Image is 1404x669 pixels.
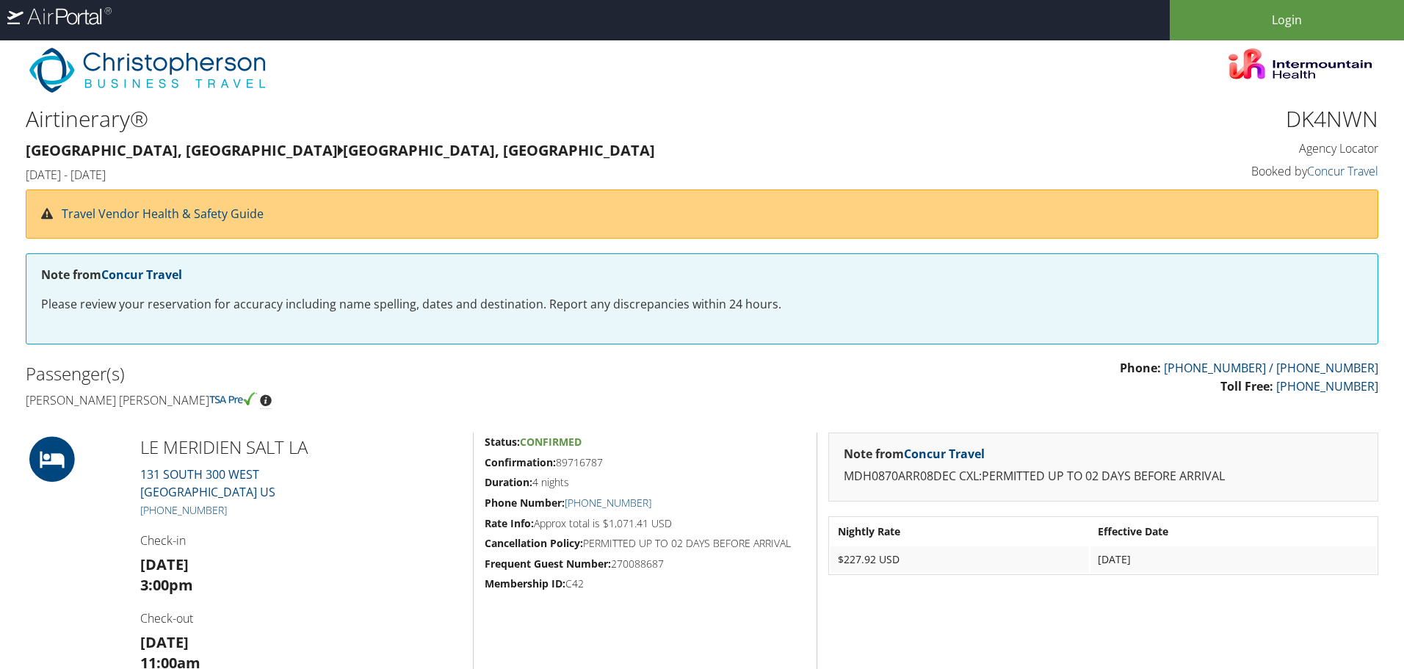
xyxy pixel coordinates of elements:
[101,267,182,283] a: Concur Travel
[485,496,565,510] strong: Phone Number:
[26,392,691,408] h4: [PERSON_NAME] [PERSON_NAME]
[140,610,462,626] h4: Check-out
[140,632,189,652] strong: [DATE]
[485,576,565,590] strong: Membership ID:
[140,554,189,574] strong: [DATE]
[1090,518,1376,545] th: Effective Date
[904,446,985,462] a: Concur Travel
[62,206,264,222] a: Travel Vendor Health & Safety Guide
[26,361,691,386] h2: Passenger(s)
[1057,104,1378,134] h1: DK4NWN
[209,392,257,405] img: tsa-precheck.png
[485,475,532,489] strong: Duration:
[520,435,582,449] span: Confirmed
[26,104,1035,134] h1: Airtinerary®
[140,575,193,595] strong: 3:00pm
[26,140,655,160] strong: [GEOGRAPHIC_DATA], [GEOGRAPHIC_DATA] [GEOGRAPHIC_DATA], [GEOGRAPHIC_DATA]
[1220,378,1273,394] strong: Toll Free:
[1307,163,1378,179] a: Concur Travel
[26,167,1035,183] h4: [DATE] - [DATE]
[831,518,1089,545] th: Nightly Rate
[485,516,534,530] strong: Rate Info:
[140,466,275,500] a: 131 SOUTH 300 WEST[GEOGRAPHIC_DATA] US
[1090,546,1376,573] td: [DATE]
[140,435,462,460] h2: LE MERIDIEN SALT LA
[1120,360,1161,376] strong: Phone:
[485,557,611,571] strong: Frequent Guest Number:
[41,295,1363,314] p: Please review your reservation for accuracy including name spelling, dates and destination. Repor...
[831,546,1089,573] td: $227.92 USD
[485,455,806,470] h5: 89716787
[565,496,651,510] a: [PHONE_NUMBER]
[1164,360,1378,376] a: [PHONE_NUMBER] / [PHONE_NUMBER]
[1057,163,1378,179] h4: Booked by
[140,532,462,549] h4: Check-in
[41,267,182,283] strong: Note from
[485,455,556,469] strong: Confirmation:
[485,536,583,550] strong: Cancellation Policy:
[485,516,806,531] h5: Approx total is $1,071.41 USD
[140,503,227,517] a: [PHONE_NUMBER]
[1057,140,1378,156] h4: Agency Locator
[485,435,520,449] strong: Status:
[485,576,806,591] h5: C42
[485,557,806,571] h5: 270088687
[485,536,806,551] h5: PERMITTED UP TO 02 DAYS BEFORE ARRIVAL
[844,446,985,462] strong: Note from
[1276,378,1378,394] a: [PHONE_NUMBER]
[485,475,806,490] h5: 4 nights
[844,467,1363,486] p: MDH0870ARR08DEC CXL:PERMITTED UP TO 02 DAYS BEFORE ARRIVAL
